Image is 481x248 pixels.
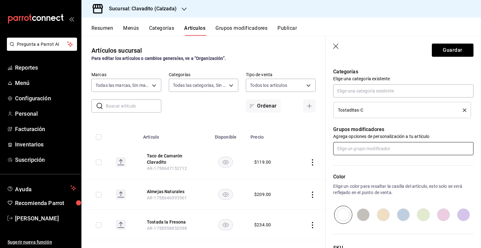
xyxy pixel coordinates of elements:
p: Elige una categoría existente [333,76,473,82]
th: Disponible [204,125,247,145]
strong: Para editar los artículos o cambios generales, ve a “Organización”. [91,56,226,61]
span: Sugerir nueva función [8,239,76,245]
span: Pregunta a Parrot AI [17,41,67,48]
div: $ 119.00 [254,159,271,165]
p: Grupos modificadores [333,126,473,133]
button: actions [309,192,316,198]
label: Marcas [91,72,161,77]
span: Ayuda [15,184,68,192]
span: Suscripción [15,156,76,164]
span: AR-1758646993361 [147,195,187,200]
button: Grupos modificadores [215,25,267,36]
th: Precio [247,125,292,145]
span: Tostaditas-C [338,108,363,112]
button: Artículos [184,25,205,36]
button: actions [309,159,316,166]
button: Menús [123,25,139,36]
div: navigation tabs [91,25,481,36]
p: Color [333,173,473,181]
button: availability-product [218,219,233,230]
label: Tipo de venta [246,72,316,77]
button: Publicar [277,25,297,36]
span: Todas las categorías, Sin categoría [173,82,227,88]
div: $ 234.00 [254,222,271,228]
label: Categorías [169,72,239,77]
button: edit-product-location [147,153,197,165]
p: Categorías [333,68,473,76]
button: Pregunta a Parrot AI [7,38,77,51]
input: Buscar artículo [106,100,161,112]
span: Personal [15,109,76,118]
button: availability-product [218,157,233,167]
span: AR-1758647152712 [147,166,187,171]
a: Pregunta a Parrot AI [4,45,77,52]
input: Elige un grupo modificador [333,142,473,155]
button: Guardar [432,44,473,57]
div: $ 209.00 [254,191,271,198]
span: Todas las marcas, Sin marca [96,82,150,88]
button: edit-product-location [147,188,197,195]
button: Ordenar [246,99,280,113]
span: Inventarios [15,140,76,149]
button: availability-product [218,189,233,200]
span: Reportes [15,63,76,72]
button: delete [458,108,466,112]
span: Menú [15,79,76,87]
button: actions [309,222,316,228]
button: edit-product-location [147,219,197,225]
p: Elige un color para resaltar la casilla del artículo, esto solo se verá reflejado en el punto de ... [333,183,473,196]
button: open_drawer_menu [69,16,74,21]
button: Resumen [91,25,113,36]
p: Agrega opciones de personalización a tu artículo [333,133,473,140]
th: Artículo [139,125,204,145]
input: Elige una categoría existente [333,84,473,98]
span: Todos los artículos [250,82,287,88]
span: Facturación [15,125,76,133]
h3: Sucursal: Clavadito (Calzada) [104,5,177,13]
div: Artículos sucursal [91,46,142,55]
span: [PERSON_NAME] [15,214,76,223]
button: Categorías [149,25,174,36]
span: Recomienda Parrot [15,199,76,207]
span: Configuración [15,94,76,103]
span: AR-1758558850398 [147,226,187,231]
